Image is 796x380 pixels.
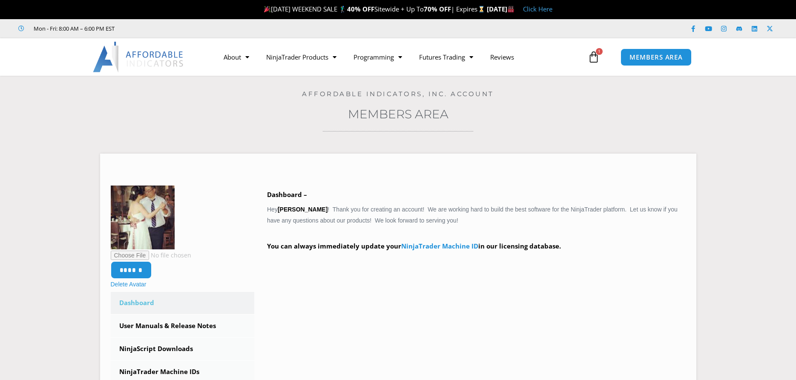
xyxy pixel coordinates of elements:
[215,47,258,67] a: About
[487,5,514,13] strong: [DATE]
[478,6,485,12] img: ⌛
[347,5,374,13] strong: 40% OFF
[215,47,586,67] nav: Menu
[621,49,692,66] a: MEMBERS AREA
[348,107,448,121] a: Members Area
[262,5,486,13] span: [DATE] WEEKEND SALE 🏌️‍♂️ Sitewide + Up To | Expires
[424,5,451,13] strong: 70% OFF
[111,292,255,314] a: Dashboard
[278,206,328,213] strong: [PERSON_NAME]
[575,45,612,69] a: 1
[345,47,411,67] a: Programming
[302,90,494,98] a: Affordable Indicators, Inc. Account
[126,24,254,33] iframe: Customer reviews powered by Trustpilot
[93,42,184,72] img: LogoAI | Affordable Indicators – NinjaTrader
[111,315,255,337] a: User Manuals & Release Notes
[267,189,686,264] div: Hey ! Thank you for creating an account! We are working hard to build the best software for the N...
[411,47,482,67] a: Futures Trading
[508,6,514,12] img: 🏭
[482,47,523,67] a: Reviews
[629,54,683,60] span: MEMBERS AREA
[401,242,478,250] a: NinjaTrader Machine ID
[596,48,603,55] span: 1
[258,47,345,67] a: NinjaTrader Products
[111,338,255,360] a: NinjaScript Downloads
[111,186,175,249] img: dance-150x150.jpg
[111,281,147,288] a: Delete Avatar
[32,23,115,34] span: Mon - Fri: 8:00 AM – 6:00 PM EST
[267,190,307,199] b: Dashboard –
[267,242,561,250] strong: You can always immediately update your in our licensing database.
[523,5,552,13] a: Click Here
[264,6,270,12] img: 🎉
